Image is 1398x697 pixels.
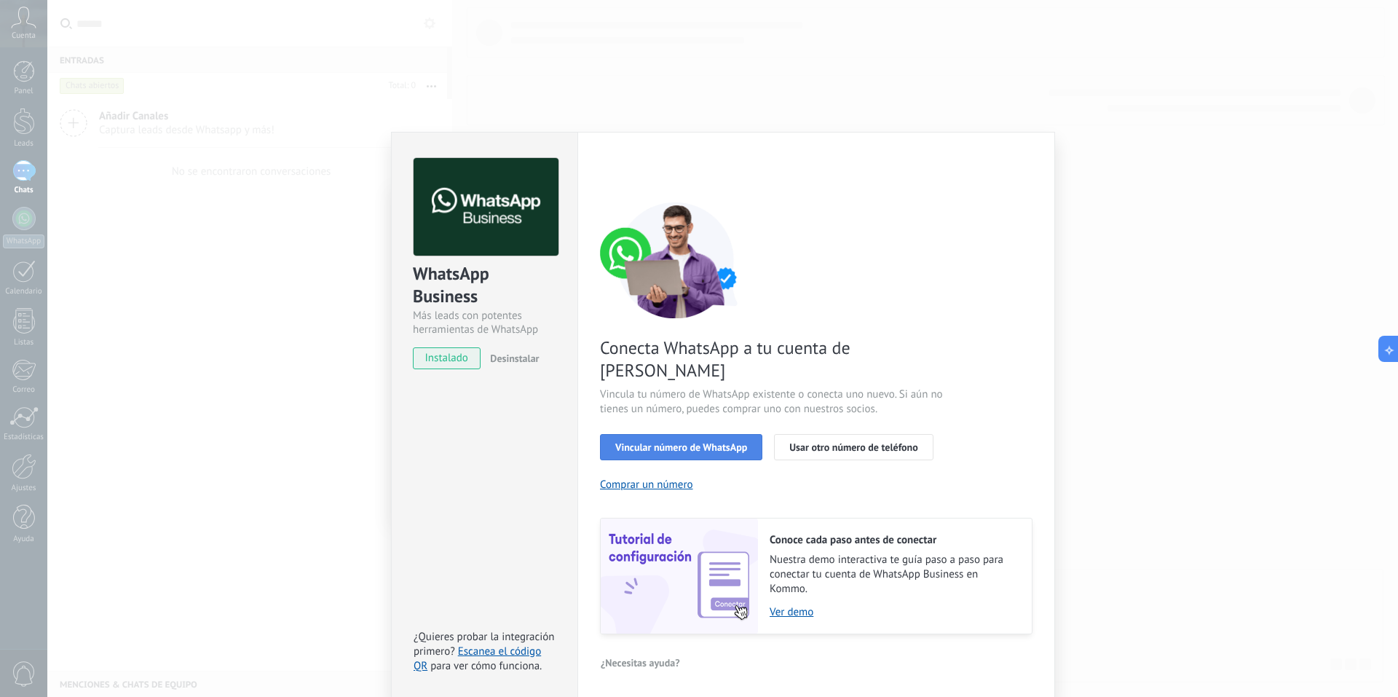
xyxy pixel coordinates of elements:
span: Nuestra demo interactiva te guía paso a paso para conectar tu cuenta de WhatsApp Business en Kommo. [770,553,1017,596]
span: Desinstalar [490,352,539,365]
img: connect number [600,202,753,318]
h2: Conoce cada paso antes de conectar [770,533,1017,547]
span: ¿Necesitas ayuda? [601,658,680,668]
button: Desinstalar [484,347,539,369]
span: para ver cómo funciona. [430,659,542,673]
a: Ver demo [770,605,1017,619]
div: Más leads con potentes herramientas de WhatsApp [413,309,556,336]
span: Vincular número de WhatsApp [615,442,747,452]
span: Conecta WhatsApp a tu cuenta de [PERSON_NAME] [600,336,947,382]
img: logo_main.png [414,158,558,256]
button: ¿Necesitas ayuda? [600,652,681,674]
button: Vincular número de WhatsApp [600,434,762,460]
a: Escanea el código QR [414,645,541,673]
div: WhatsApp Business [413,262,556,309]
span: Usar otro número de teléfono [789,442,917,452]
span: instalado [414,347,480,369]
button: Comprar un número [600,478,693,492]
span: ¿Quieres probar la integración primero? [414,630,555,658]
span: Vincula tu número de WhatsApp existente o conecta uno nuevo. Si aún no tienes un número, puedes c... [600,387,947,417]
button: Usar otro número de teléfono [774,434,933,460]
